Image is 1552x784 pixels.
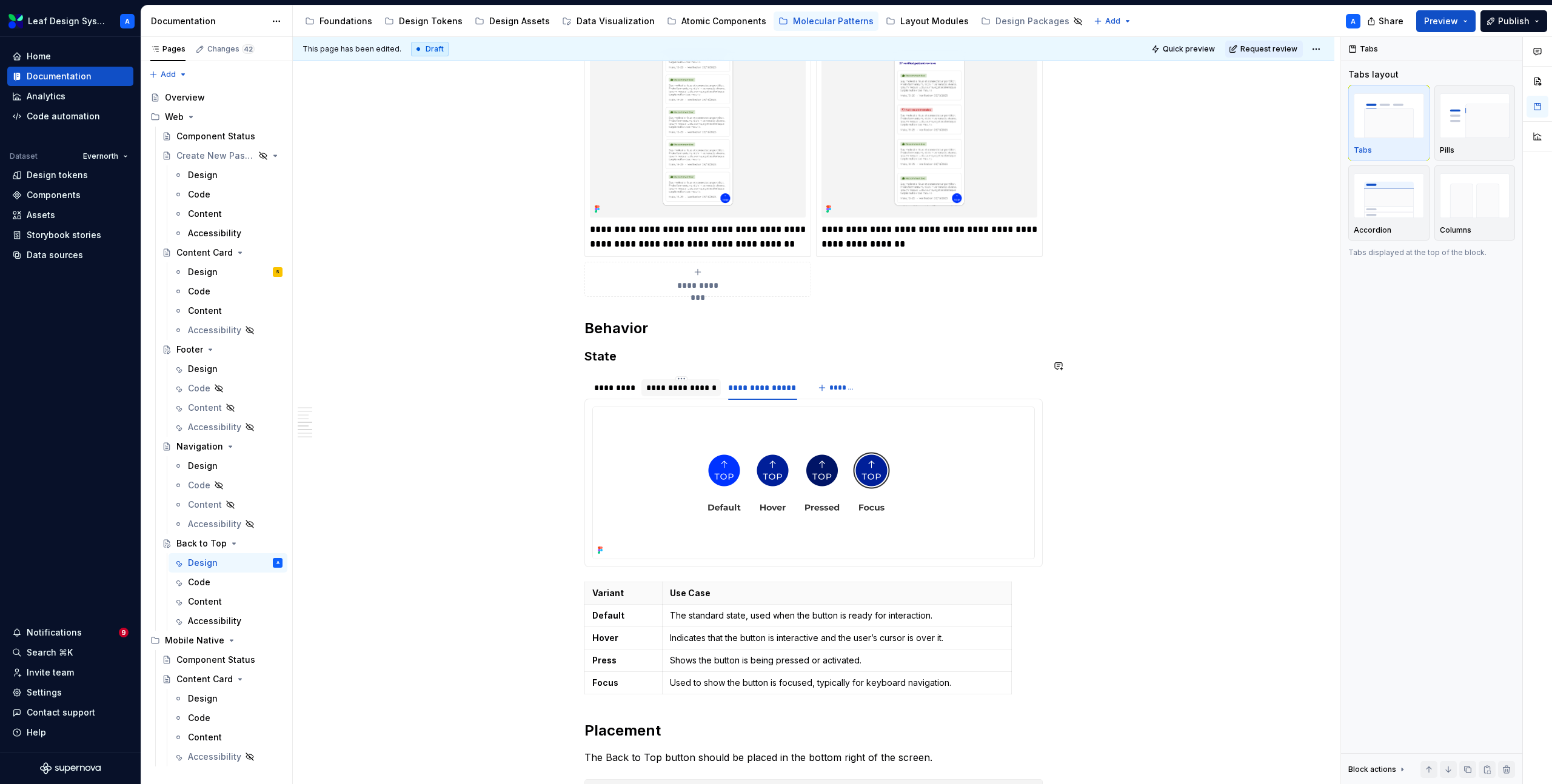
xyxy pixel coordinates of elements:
div: Analytics [27,90,65,102]
div: Web [145,107,287,127]
div: Contact support [27,706,95,719]
div: Design [188,460,218,472]
button: Contact support [7,703,133,722]
a: Code [169,185,287,204]
a: Design [169,359,287,379]
button: Quick preview [1148,41,1220,58]
img: placeholder [1440,173,1510,218]
svg: Supernova Logo [40,762,101,774]
a: Content [169,398,287,417]
div: Atomic Components [681,15,766,27]
div: Storybook stories [27,229,101,241]
button: Add [1090,13,1136,30]
a: Footer [157,340,287,359]
div: Design [188,169,218,181]
a: Navigation [157,437,287,456]
a: Content [169,495,287,514]
div: Page tree [300,9,1088,33]
a: Components [7,185,133,205]
p: The standard state, used when the button is ready for interaction. [670,610,1004,622]
span: Request review [1240,44,1297,54]
a: Design [169,165,287,185]
span: Evernorth [83,151,118,161]
div: A [276,557,279,569]
a: Home [7,47,133,66]
div: Notifications [27,626,82,639]
div: Design tokens [27,169,88,181]
a: Accessibility [169,224,287,243]
a: Design Assets [470,12,555,31]
div: Design Assets [489,15,550,27]
div: Back to Top [176,537,227,550]
a: Storybook stories [7,225,133,245]
div: Code [188,576,210,588]
div: Invite team [27,666,74,679]
a: Settings [7,683,133,702]
img: f362d2c1-b59b-4b9b-ba56-521f00e27829.png [821,42,1037,218]
p: Used to show the button is focused, typically for keyboard navigation. [670,677,1004,689]
div: Web [165,111,184,123]
a: Data sources [7,245,133,265]
h2: Behavior [584,319,1043,338]
button: Add [145,66,191,83]
a: Component Status [157,650,287,669]
div: Content [188,402,222,414]
button: Help [7,723,133,742]
button: placeholderPills [1434,85,1516,161]
a: DesignA [169,553,287,573]
a: Accessibility [169,417,287,437]
a: Code automation [7,107,133,126]
div: Help [27,726,46,739]
div: Code [188,188,210,201]
div: Accessibility [188,421,241,433]
div: Assets [27,209,55,221]
div: Design Tokens [399,15,463,27]
p: Indicates that the button is interactive and the user’s cursor is over it. [670,632,1004,644]
div: Accessibility [188,518,241,530]
div: Component Status [176,130,255,142]
strong: Hover [592,633,618,643]
p: Use Case [670,587,1004,599]
a: Documentation [7,67,133,86]
div: Content [188,499,222,511]
a: Atomic Components [662,12,771,31]
span: Publish [1498,15,1530,27]
div: Accessibility [188,227,241,239]
div: Overview [165,91,205,104]
a: Code [169,573,287,592]
div: Code automation [27,110,100,122]
img: 055ae071-08b5-44fe-8697-6693b53249d7.png [590,42,806,218]
div: Content [188,731,222,743]
a: Back to Top [157,534,287,553]
div: A [1351,16,1356,26]
div: Code [188,712,210,724]
div: Footer [176,344,203,356]
div: Mobile Native [165,634,224,646]
div: Design Packages [995,15,1069,27]
a: Design [169,456,287,476]
a: Design tokens [7,165,133,185]
div: Documentation [27,70,92,82]
button: placeholderAccordion [1348,165,1430,241]
p: Accordion [1354,225,1391,235]
a: Molecular Patterns [774,12,878,31]
div: Code [188,382,210,394]
div: Content [188,305,222,317]
h2: Placement [584,721,1043,740]
span: Share [1379,15,1403,27]
a: Create New Password [157,146,287,165]
h3: State [584,348,1043,365]
span: Quick preview [1163,44,1215,54]
strong: Press [592,655,617,665]
div: Design [188,557,218,569]
div: Content Card [176,673,233,685]
p: Columns [1440,225,1471,235]
a: Content [169,204,287,224]
a: Content [169,592,287,611]
a: Content Card [157,243,287,262]
div: Data sources [27,249,83,261]
div: Create New Password [176,150,255,162]
img: 6e787e26-f4c0-4230-8924-624fe4a2d214.png [8,14,23,28]
div: Mobile Native [145,631,287,650]
div: Code [188,479,210,491]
